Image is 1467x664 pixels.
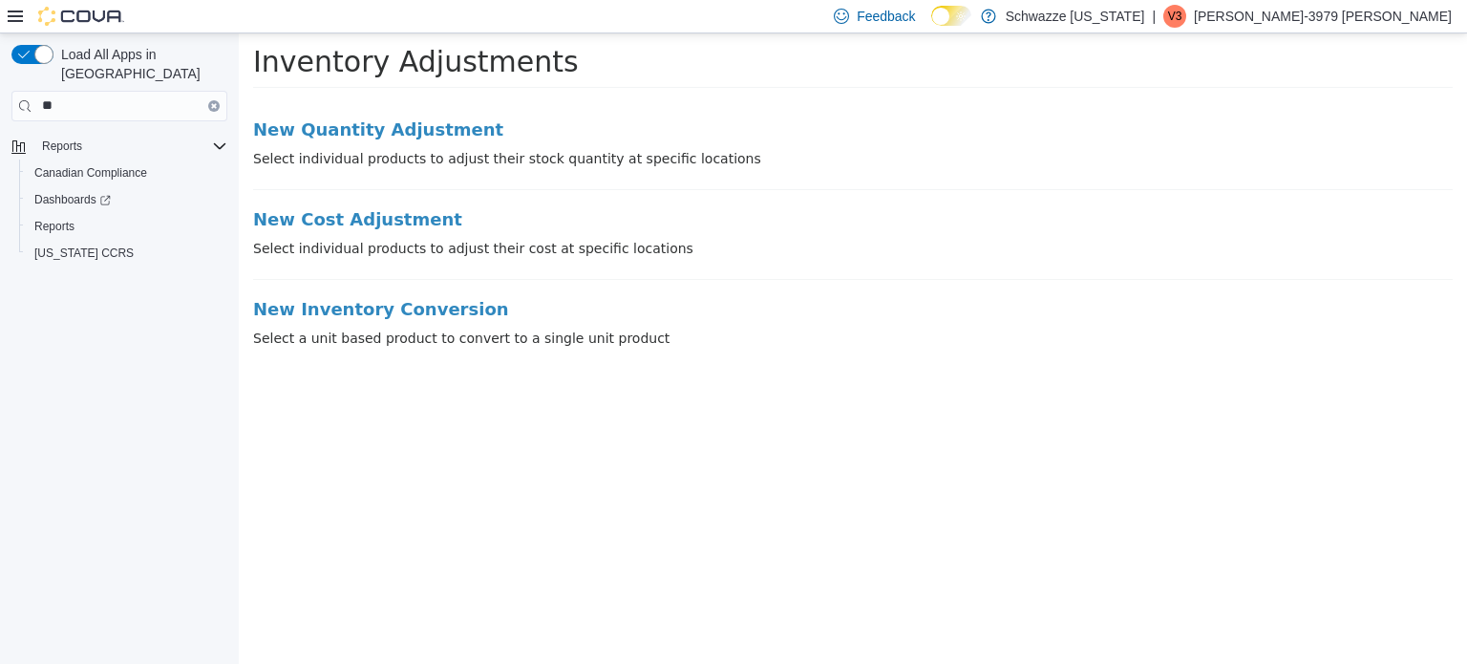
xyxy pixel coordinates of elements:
p: [PERSON_NAME]-3979 [PERSON_NAME] [1194,5,1452,28]
p: Schwazze [US_STATE] [1006,5,1145,28]
span: Washington CCRS [27,242,227,265]
p: Select individual products to adjust their cost at specific locations [14,205,1214,225]
button: Clear input [208,100,220,112]
button: Reports [34,135,90,158]
a: New Inventory Conversion [14,267,1214,286]
p: Select a unit based product to convert to a single unit product [14,295,1214,315]
span: Dashboards [27,188,227,211]
a: Reports [27,215,82,238]
img: Cova [38,7,124,26]
span: Reports [27,215,227,238]
a: Dashboards [27,188,118,211]
button: Canadian Compliance [19,160,235,186]
nav: Complex example [11,125,227,316]
a: [US_STATE] CCRS [27,242,141,265]
span: Canadian Compliance [27,161,227,184]
button: [US_STATE] CCRS [19,240,235,267]
a: New Cost Adjustment [14,177,1214,196]
input: Dark Mode [931,6,971,26]
p: | [1152,5,1156,28]
span: [US_STATE] CCRS [34,246,134,261]
span: Feedback [857,7,915,26]
span: Load All Apps in [GEOGRAPHIC_DATA] [53,45,227,83]
p: Select individual products to adjust their stock quantity at specific locations [14,116,1214,136]
span: Inventory Adjustments [14,11,340,45]
span: Reports [34,219,74,234]
span: V3 [1168,5,1182,28]
a: Canadian Compliance [27,161,155,184]
span: Canadian Compliance [34,165,147,181]
span: Dark Mode [931,26,932,27]
button: Reports [4,133,235,160]
button: Reports [19,213,235,240]
a: New Quantity Adjustment [14,87,1214,106]
span: Reports [34,135,227,158]
span: Dashboards [34,192,111,207]
div: Vaughan-3979 Turner [1163,5,1186,28]
a: Dashboards [19,186,235,213]
span: Reports [42,139,82,154]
